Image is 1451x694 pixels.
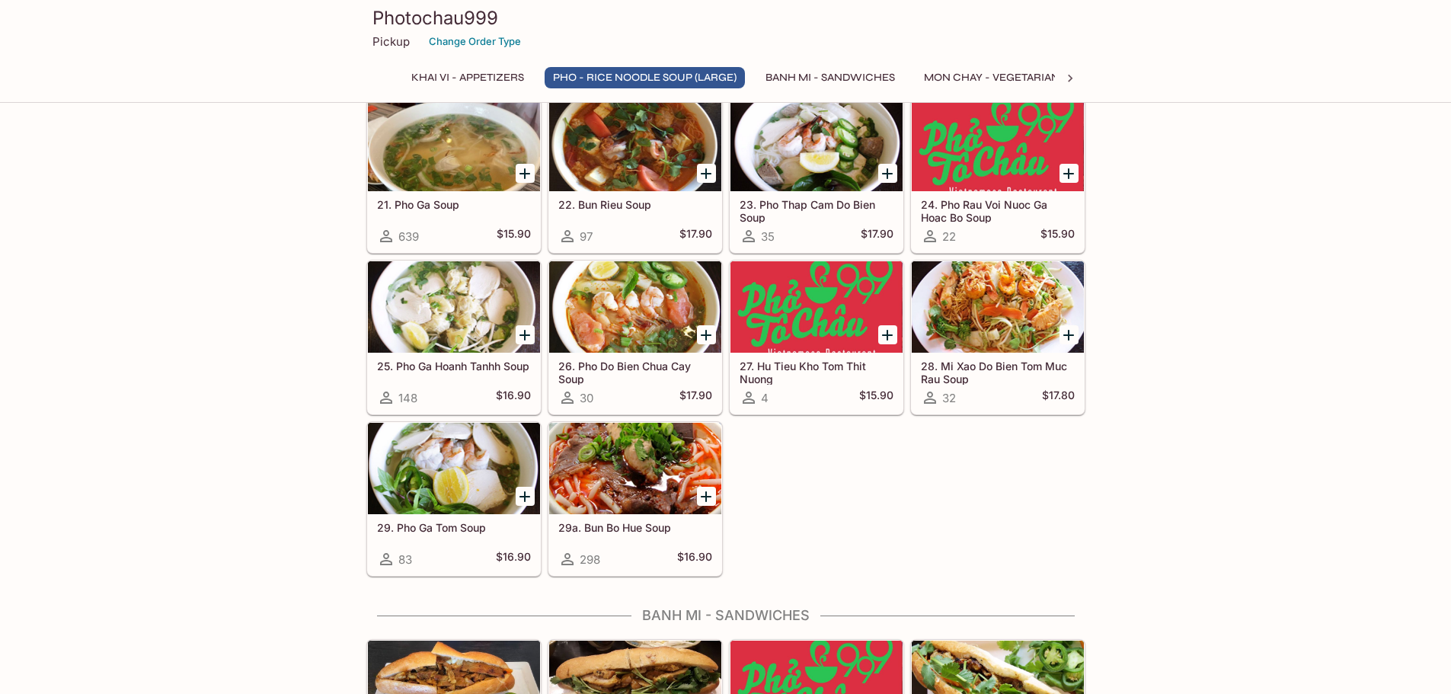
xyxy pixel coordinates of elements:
[1042,389,1075,407] h5: $17.80
[367,261,541,414] a: 25. Pho Ga Hoanh Tanhh Soup148$16.90
[730,100,903,191] div: 23. Pho Thap Cam Do Bien Soup
[580,229,593,244] span: 97
[697,487,716,506] button: Add 29a. Bun Bo Hue Soup
[496,389,531,407] h5: $16.90
[921,360,1075,385] h5: 28. Mi Xao Do Bien Tom Muc Rau Soup
[548,261,722,414] a: 26. Pho Do Bien Chua Cay Soup30$17.90
[757,67,903,88] button: Banh Mi - Sandwiches
[921,198,1075,223] h5: 24. Pho Rau Voi Nuoc Ga Hoac Bo Soup
[367,99,541,253] a: 21. Pho Ga Soup639$15.90
[398,391,417,405] span: 148
[549,423,721,514] div: 29a. Bun Bo Hue Soup
[516,487,535,506] button: Add 29. Pho Ga Tom Soup
[549,261,721,353] div: 26. Pho Do Bien Chua Cay Soup
[422,30,528,53] button: Change Order Type
[403,67,532,88] button: Khai Vi - Appetizers
[1059,164,1079,183] button: Add 24. Pho Rau Voi Nuoc Ga Hoac Bo Soup
[942,391,956,405] span: 32
[398,229,419,244] span: 639
[740,360,893,385] h5: 27. Hu Tieu Kho Tom Thit Nuong
[679,389,712,407] h5: $17.90
[368,423,540,514] div: 29. Pho Ga Tom Soup
[516,164,535,183] button: Add 21. Pho Ga Soup
[761,229,775,244] span: 35
[580,391,593,405] span: 30
[878,325,897,344] button: Add 27. Hu Tieu Kho Tom Thit Nuong
[367,422,541,576] a: 29. Pho Ga Tom Soup83$16.90
[730,261,903,353] div: 27. Hu Tieu Kho Tom Thit Nuong
[377,360,531,373] h5: 25. Pho Ga Hoanh Tanhh Soup
[377,521,531,534] h5: 29. Pho Ga Tom Soup
[558,521,712,534] h5: 29a. Bun Bo Hue Soup
[558,360,712,385] h5: 26. Pho Do Bien Chua Cay Soup
[697,164,716,183] button: Add 22. Bun Rieu Soup
[366,607,1085,624] h4: Banh Mi - Sandwiches
[730,99,903,253] a: 23. Pho Thap Cam Do Bien Soup35$17.90
[878,164,897,183] button: Add 23. Pho Thap Cam Do Bien Soup
[516,325,535,344] button: Add 25. Pho Ga Hoanh Tanhh Soup
[912,261,1084,353] div: 28. Mi Xao Do Bien Tom Muc Rau Soup
[548,422,722,576] a: 29a. Bun Bo Hue Soup298$16.90
[679,227,712,245] h5: $17.90
[677,550,712,568] h5: $16.90
[740,198,893,223] h5: 23. Pho Thap Cam Do Bien Soup
[859,389,893,407] h5: $15.90
[580,552,600,567] span: 298
[398,552,412,567] span: 83
[1059,325,1079,344] button: Add 28. Mi Xao Do Bien Tom Muc Rau Soup
[861,227,893,245] h5: $17.90
[549,100,721,191] div: 22. Bun Rieu Soup
[1040,227,1075,245] h5: $15.90
[368,261,540,353] div: 25. Pho Ga Hoanh Tanhh Soup
[916,67,1119,88] button: Mon Chay - Vegetarian Entrees
[368,100,540,191] div: 21. Pho Ga Soup
[496,550,531,568] h5: $16.90
[730,261,903,414] a: 27. Hu Tieu Kho Tom Thit Nuong4$15.90
[912,100,1084,191] div: 24. Pho Rau Voi Nuoc Ga Hoac Bo Soup
[372,6,1079,30] h3: Photochau999
[545,67,745,88] button: Pho - Rice Noodle Soup (Large)
[761,391,769,405] span: 4
[372,34,410,49] p: Pickup
[911,261,1085,414] a: 28. Mi Xao Do Bien Tom Muc Rau Soup32$17.80
[942,229,956,244] span: 22
[497,227,531,245] h5: $15.90
[377,198,531,211] h5: 21. Pho Ga Soup
[911,99,1085,253] a: 24. Pho Rau Voi Nuoc Ga Hoac Bo Soup22$15.90
[697,325,716,344] button: Add 26. Pho Do Bien Chua Cay Soup
[558,198,712,211] h5: 22. Bun Rieu Soup
[548,99,722,253] a: 22. Bun Rieu Soup97$17.90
